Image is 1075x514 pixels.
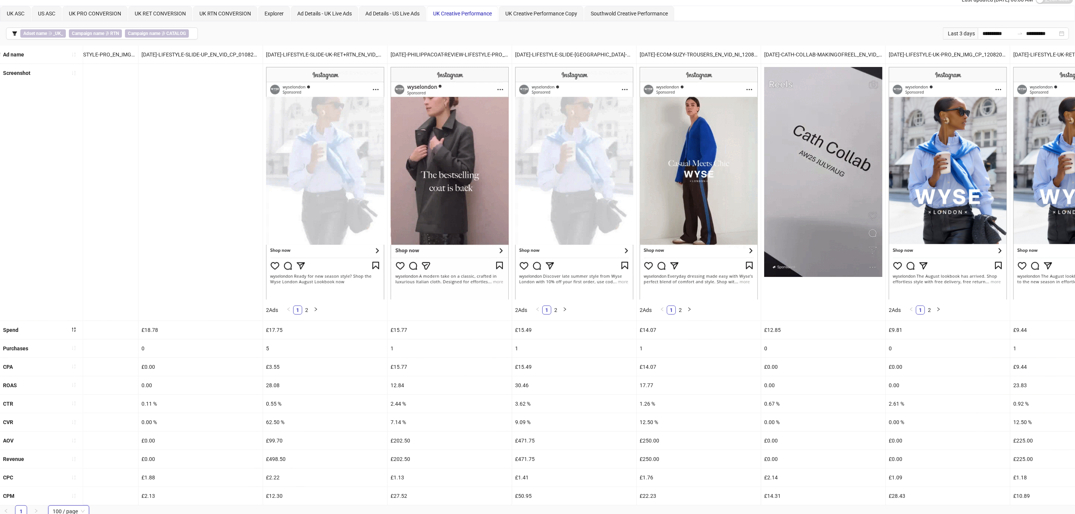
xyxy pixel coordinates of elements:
[1017,30,1023,36] span: swap-right
[533,306,542,315] button: left
[907,306,916,315] button: left
[637,376,761,394] div: 17.77
[512,321,636,339] div: £15.49
[388,432,512,450] div: £202.50
[34,509,38,513] span: right
[4,509,8,513] span: left
[640,307,652,313] span: 2 Ads
[138,413,263,431] div: 0.00 %
[7,11,24,17] span: UK ASC
[166,31,186,36] b: CATALOG
[667,306,675,314] a: 1
[886,468,1010,487] div: £1.09
[71,493,76,499] span: sort-ascending
[199,11,251,17] span: UK RTN CONVERSION
[303,306,311,314] a: 2
[23,31,47,36] b: Adset name
[69,29,122,38] span: ∌
[53,31,63,36] b: _UK_
[512,376,636,394] div: 30.46
[761,358,885,376] div: £0.00
[535,307,540,312] span: left
[907,306,916,315] li: Previous Page
[388,376,512,394] div: 12.84
[284,306,293,315] li: Previous Page
[685,306,694,315] button: right
[71,401,76,406] span: sort-ascending
[512,358,636,376] div: £15.49
[761,432,885,450] div: £0.00
[560,306,569,315] button: right
[925,306,934,315] li: 2
[3,364,13,370] b: CPA
[512,468,636,487] div: £1.41
[637,487,761,505] div: £22.23
[687,307,692,312] span: right
[302,306,311,315] li: 2
[263,413,387,431] div: 62.50 %
[916,306,925,315] li: 1
[761,413,885,431] div: 0.00 %
[543,306,551,314] a: 1
[761,339,885,357] div: 0
[3,70,30,76] b: Screenshot
[71,456,76,462] span: sort-ascending
[943,27,978,40] div: Last 3 days
[637,46,761,64] div: [DATE]-ECOM-SUZY-TROUSERS_EN_VID_NI_12082025_F_CC_SC1_USP3_ECOM
[761,321,885,339] div: £12.85
[676,306,685,315] li: 2
[889,307,901,313] span: 2 Ads
[3,327,18,333] b: Spend
[563,307,567,312] span: right
[12,31,17,36] span: filter
[591,11,668,17] span: Southwold Creative Performance
[515,307,527,313] span: 2 Ads
[263,46,387,64] div: [DATE]-LIFESTYLE-SLIDE-UK-RET+RTN_EN_VID_CP_12082025_F_CC_SC24_USP11_ECOM
[263,487,387,505] div: £12.30
[110,31,119,36] b: RTN
[512,450,636,468] div: £471.75
[6,27,198,40] button: Adset name ∋ _UK_Campaign name ∌ RTNCampaign name ∌ CATALOG
[433,11,492,17] span: UK Creative Performance
[138,376,263,394] div: 0.00
[263,395,387,413] div: 0.55 %
[71,438,76,443] span: sort-ascending
[667,306,676,315] li: 1
[71,364,76,369] span: sort-ascending
[3,493,14,499] b: CPM
[761,468,885,487] div: £2.14
[3,345,28,351] b: Purchases
[263,376,387,394] div: 28.08
[886,46,1010,64] div: [DATE]-LIFESTYLE-UK-PRO_EN_IMG_CP_12082025_F_CC_SC24_USP3_ECOM
[934,306,943,315] button: right
[38,11,55,17] span: US ASC
[637,450,761,468] div: £250.00
[135,11,186,17] span: UK RET CONVERSION
[20,29,66,38] span: ∋
[263,321,387,339] div: £17.75
[916,306,924,314] a: 1
[512,395,636,413] div: 3.62 %
[138,468,263,487] div: £1.88
[3,419,13,425] b: CVR
[685,306,694,315] li: Next Page
[637,339,761,357] div: 1
[365,11,420,17] span: Ad Details - US Live Ads
[286,307,291,312] span: left
[388,321,512,339] div: £15.77
[637,395,761,413] div: 1.26 %
[71,382,76,388] span: sort-ascending
[391,67,509,299] img: Screenshot 120231563569810055
[889,67,1007,299] img: Screenshot 120229972540920055
[263,358,387,376] div: £3.55
[71,52,76,57] span: sort-ascending
[934,306,943,315] li: Next Page
[886,321,1010,339] div: £9.81
[388,450,512,468] div: £202.50
[138,487,263,505] div: £2.13
[3,456,24,462] b: Revenue
[637,468,761,487] div: £1.76
[886,358,1010,376] div: £0.00
[886,395,1010,413] div: 2.61 %
[138,321,263,339] div: £18.78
